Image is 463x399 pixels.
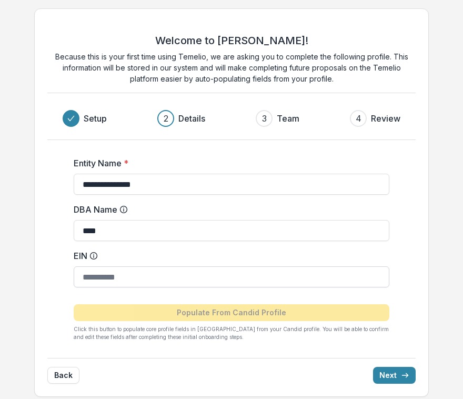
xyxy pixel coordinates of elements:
button: Populate From Candid Profile [74,304,389,321]
h3: Setup [84,112,107,125]
p: Because this is your first time using Temelio, we are asking you to complete the following profil... [47,51,416,84]
button: Next [373,367,416,384]
div: 3 [262,112,267,125]
p: Click this button to populate core profile fields in [GEOGRAPHIC_DATA] from your Candid profile. ... [74,325,389,341]
button: Back [47,367,79,384]
h2: Welcome to [PERSON_NAME]! [155,34,308,47]
label: DBA Name [74,203,383,216]
h3: Team [277,112,299,125]
h3: Review [371,112,400,125]
div: 4 [356,112,361,125]
div: 2 [164,112,168,125]
h3: Details [178,112,205,125]
label: Entity Name [74,157,383,169]
label: EIN [74,250,383,262]
div: Progress [63,110,400,127]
